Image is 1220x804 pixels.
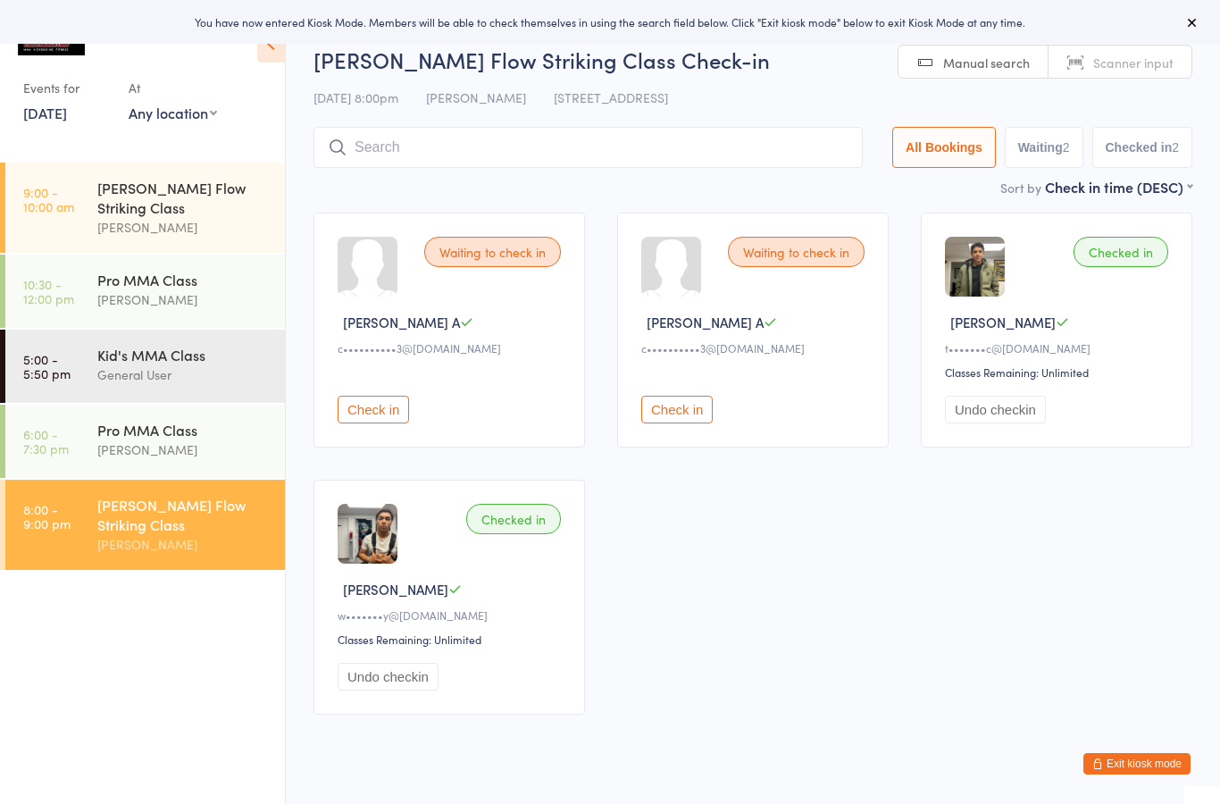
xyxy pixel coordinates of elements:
[23,185,74,214] time: 9:00 - 10:00 am
[1074,237,1168,267] div: Checked in
[97,178,270,217] div: [PERSON_NAME] Flow Striking Class
[23,103,67,122] a: [DATE]
[5,480,285,570] a: 8:00 -9:00 pm[PERSON_NAME] Flow Striking Class[PERSON_NAME]
[23,73,111,103] div: Events for
[338,663,439,691] button: Undo checkin
[945,396,1046,423] button: Undo checkin
[1005,127,1083,168] button: Waiting2
[5,405,285,478] a: 6:00 -7:30 pmPro MMA Class[PERSON_NAME]
[97,345,270,364] div: Kid's MMA Class
[23,502,71,531] time: 8:00 - 9:00 pm
[97,270,270,289] div: Pro MMA Class
[1045,177,1192,197] div: Check in time (DESC)
[950,313,1056,331] span: [PERSON_NAME]
[23,427,69,456] time: 6:00 - 7:30 pm
[945,340,1174,356] div: t•••••••c@[DOMAIN_NAME]
[97,534,270,555] div: [PERSON_NAME]
[424,237,561,267] div: Waiting to check in
[313,88,398,106] span: [DATE] 8:00pm
[97,364,270,385] div: General User
[1063,140,1070,155] div: 2
[338,340,566,356] div: c••••••••••3@[DOMAIN_NAME]
[129,73,217,103] div: At
[97,440,270,460] div: [PERSON_NAME]
[728,237,865,267] div: Waiting to check in
[647,313,764,331] span: [PERSON_NAME] A
[466,504,561,534] div: Checked in
[23,277,74,306] time: 10:30 - 12:00 pm
[23,352,71,381] time: 5:00 - 5:50 pm
[338,396,409,423] button: Check in
[1083,753,1191,775] button: Exit kiosk mode
[343,580,448,599] span: [PERSON_NAME]
[338,632,566,647] div: Classes Remaining: Unlimited
[892,127,996,168] button: All Bookings
[338,504,397,564] img: image1755651852.png
[343,313,460,331] span: [PERSON_NAME] A
[313,45,1192,74] h2: [PERSON_NAME] Flow Striking Class Check-in
[641,396,713,423] button: Check in
[945,364,1174,380] div: Classes Remaining: Unlimited
[426,88,526,106] span: [PERSON_NAME]
[943,54,1030,71] span: Manual search
[5,163,285,253] a: 9:00 -10:00 am[PERSON_NAME] Flow Striking Class[PERSON_NAME]
[641,340,870,356] div: c••••••••••3@[DOMAIN_NAME]
[1092,127,1193,168] button: Checked in2
[29,14,1191,29] div: You have now entered Kiosk Mode. Members will be able to check themselves in using the search fie...
[5,255,285,328] a: 10:30 -12:00 pmPro MMA Class[PERSON_NAME]
[945,237,1005,297] img: image1730769762.png
[97,289,270,310] div: [PERSON_NAME]
[554,88,668,106] span: [STREET_ADDRESS]
[97,217,270,238] div: [PERSON_NAME]
[1000,179,1041,197] label: Sort by
[338,607,566,623] div: w•••••••y@[DOMAIN_NAME]
[1172,140,1179,155] div: 2
[1093,54,1174,71] span: Scanner input
[313,127,863,168] input: Search
[97,495,270,534] div: [PERSON_NAME] Flow Striking Class
[97,420,270,440] div: Pro MMA Class
[129,103,217,122] div: Any location
[5,330,285,403] a: 5:00 -5:50 pmKid's MMA ClassGeneral User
